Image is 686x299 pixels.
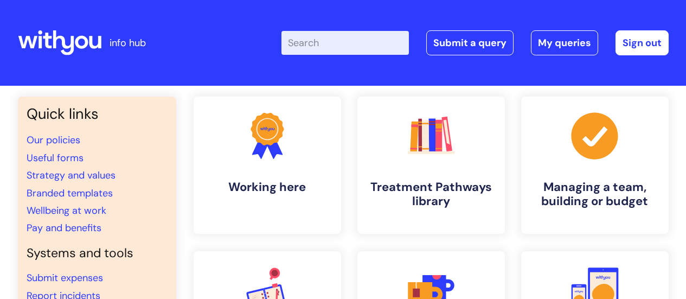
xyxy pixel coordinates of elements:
input: Search [281,31,409,55]
a: Submit expenses [27,271,103,284]
a: Wellbeing at work [27,204,106,217]
h3: Quick links [27,105,168,123]
a: Submit a query [426,30,514,55]
a: Useful forms [27,151,84,164]
p: info hub [110,34,146,52]
a: Working here [194,97,341,234]
a: Treatment Pathways library [357,97,505,234]
a: My queries [531,30,598,55]
h4: Treatment Pathways library [366,180,496,209]
a: Branded templates [27,187,113,200]
a: Sign out [616,30,669,55]
a: Pay and benefits [27,221,101,234]
h4: Systems and tools [27,246,168,261]
h4: Managing a team, building or budget [530,180,660,209]
a: Our policies [27,133,80,147]
a: Strategy and values [27,169,116,182]
a: Managing a team, building or budget [521,97,669,234]
h4: Working here [202,180,332,194]
div: | - [281,30,669,55]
